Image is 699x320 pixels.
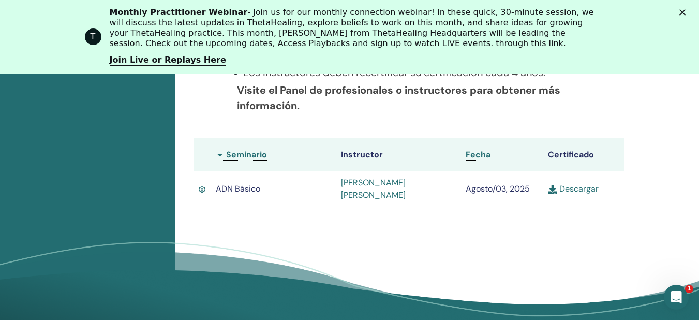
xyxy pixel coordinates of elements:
[664,285,689,310] iframe: Intercom live chat
[466,149,490,161] a: Fecha
[199,184,205,194] img: Active Certificate
[460,171,542,207] td: Agosto/03, 2025
[110,55,226,66] a: Join Live or Replays Here
[110,7,598,49] div: - Join us for our monthly connection webinar! In these quick, 30-minute session, we will discuss ...
[110,7,248,17] b: Monthly Practitioner Webinar
[237,83,560,112] b: Visite el Panel de profesionales o instructores para obtener más información.
[548,183,599,194] a: Descargar
[679,9,690,16] div: Close
[341,177,406,200] a: [PERSON_NAME] [PERSON_NAME]
[685,285,693,293] span: 1
[336,138,461,171] th: Instructor
[543,138,624,171] th: Certificado
[85,28,101,45] div: Profile image for ThetaHealing
[216,183,260,194] span: ADN Básico
[548,185,557,194] img: download.svg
